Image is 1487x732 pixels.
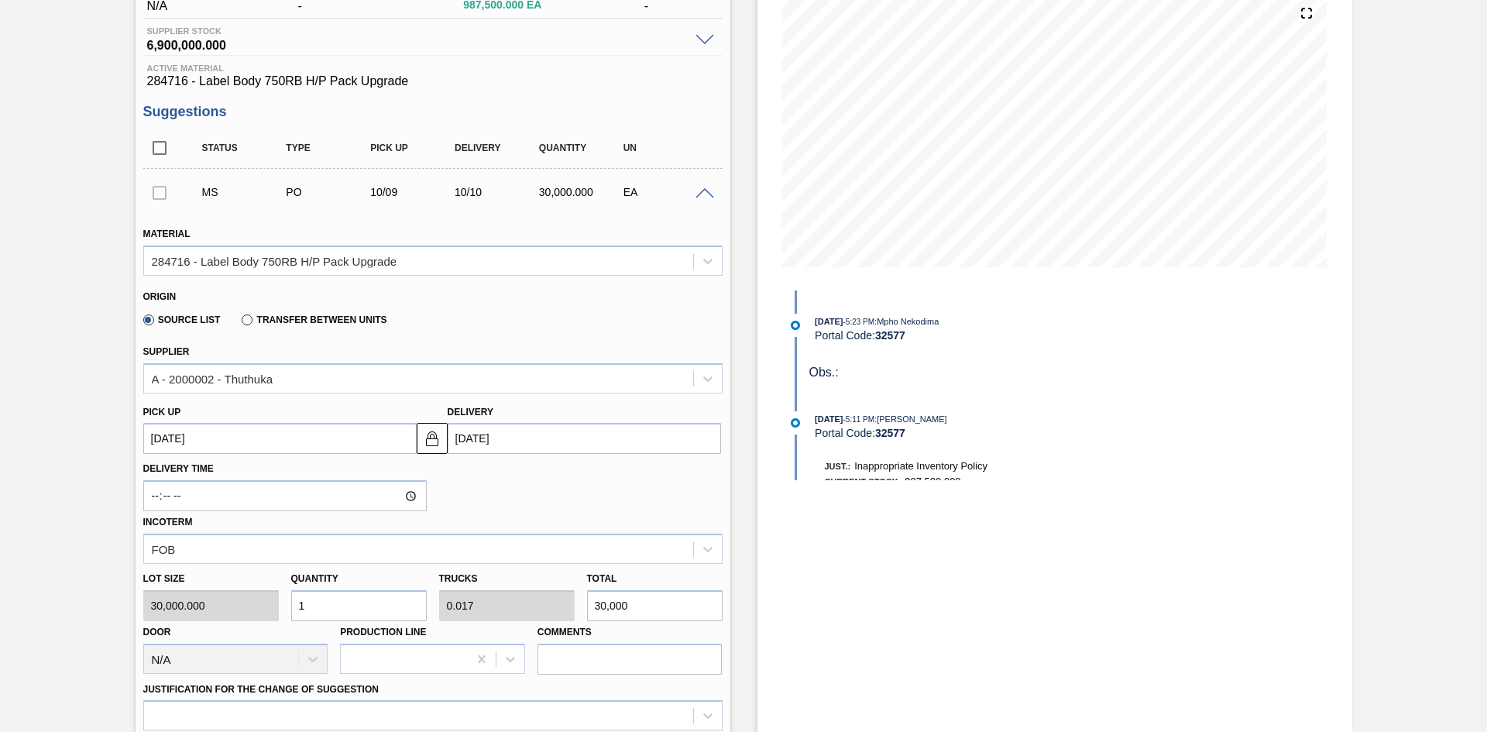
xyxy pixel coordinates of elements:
div: Status [198,143,292,153]
label: Delivery [448,407,494,418]
span: - 5:11 PM [843,415,875,424]
label: Origin [143,291,177,302]
label: Incoterm [143,517,193,528]
span: [DATE] [815,317,843,326]
div: Quantity [535,143,629,153]
div: Delivery [451,143,544,153]
label: Source List [143,314,221,325]
div: 284716 - Label Body 750RB H/P Pack Upgrade [152,254,397,267]
span: Supplier Stock [147,26,688,36]
input: mm/dd/yyyy [143,423,417,454]
div: Portal Code: [815,329,1183,342]
strong: 32577 [875,427,905,439]
div: Pick up [366,143,460,153]
span: Just.: [825,462,851,471]
div: 30,000.000 [535,186,629,198]
span: Inappropriate Inventory Policy [854,460,987,472]
div: 10/09/2025 [366,186,460,198]
span: [DATE] [815,414,843,424]
label: Door [143,627,171,637]
span: : [PERSON_NAME] [874,414,947,424]
div: Portal Code: [815,427,1183,439]
span: Current Stock: [825,477,901,486]
img: locked [423,429,441,448]
div: 10/10/2025 [451,186,544,198]
button: locked [417,423,448,454]
div: Purchase order [282,186,376,198]
span: - 5:23 PM [843,318,875,326]
img: atual [791,321,800,330]
label: Pick up [143,407,181,418]
span: : Mpho Nekodima [874,317,939,326]
div: UN [620,143,713,153]
label: Quantity [291,573,338,584]
label: Production Line [340,627,426,637]
label: Supplier [143,346,190,357]
span: Obs.: [809,366,839,379]
span: 6,900,000.000 [147,36,688,51]
label: Total [587,573,617,584]
img: atual [791,418,800,428]
span: Active Material [147,64,719,73]
label: Lot size [143,568,279,590]
div: Manual Suggestion [198,186,292,198]
div: Type [282,143,376,153]
label: Justification for the Change of Suggestion [143,684,379,695]
span: 284716 - Label Body 750RB H/P Pack Upgrade [147,74,719,88]
label: Transfer between Units [242,314,386,325]
div: EA [620,186,713,198]
h3: Suggestions [143,104,723,120]
input: mm/dd/yyyy [448,423,721,454]
div: FOB [152,542,176,555]
strong: 32577 [875,329,905,342]
label: Trucks [439,573,478,584]
div: A - 2000002 - Thuthuka [152,372,273,385]
span: 987,500.000 [905,476,960,487]
label: Delivery Time [143,458,427,480]
label: Comments [537,621,723,644]
label: Material [143,229,191,239]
